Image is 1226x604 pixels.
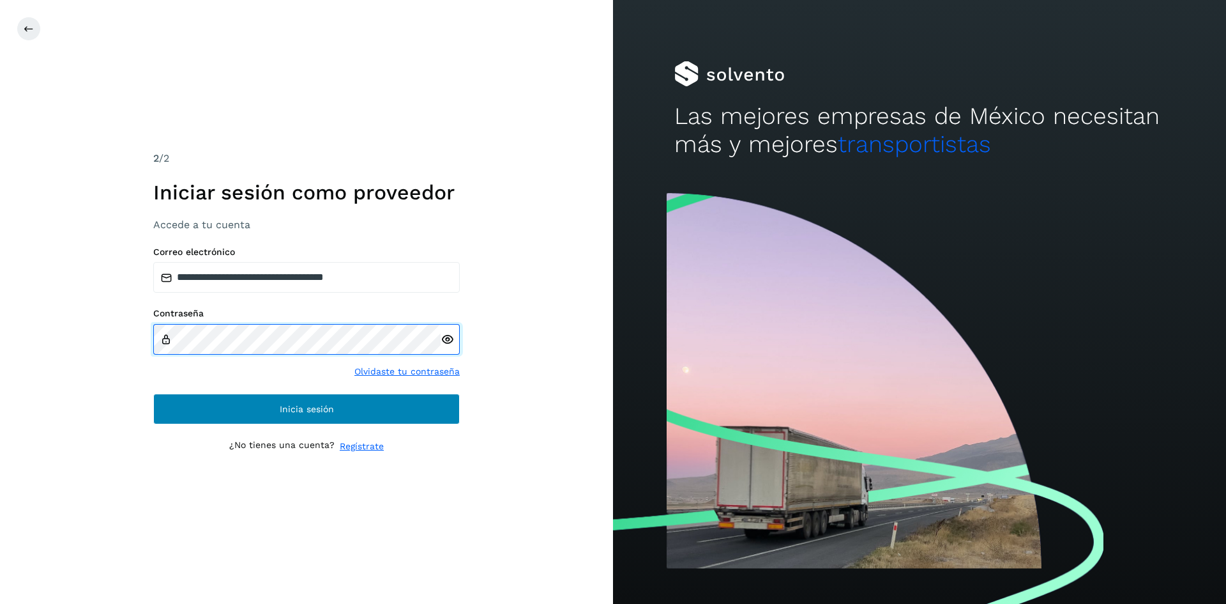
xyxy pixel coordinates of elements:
h2: Las mejores empresas de México necesitan más y mejores [674,102,1165,159]
span: Inicia sesión [280,405,334,414]
div: /2 [153,151,460,166]
p: ¿No tienes una cuenta? [229,440,335,453]
h1: Iniciar sesión como proveedor [153,180,460,205]
label: Correo electrónico [153,247,460,258]
a: Olvidaste tu contraseña [354,365,460,378]
h3: Accede a tu cuenta [153,219,460,231]
a: Regístrate [340,440,384,453]
span: 2 [153,152,159,164]
span: transportistas [838,130,991,158]
label: Contraseña [153,308,460,319]
button: Inicia sesión [153,394,460,424]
